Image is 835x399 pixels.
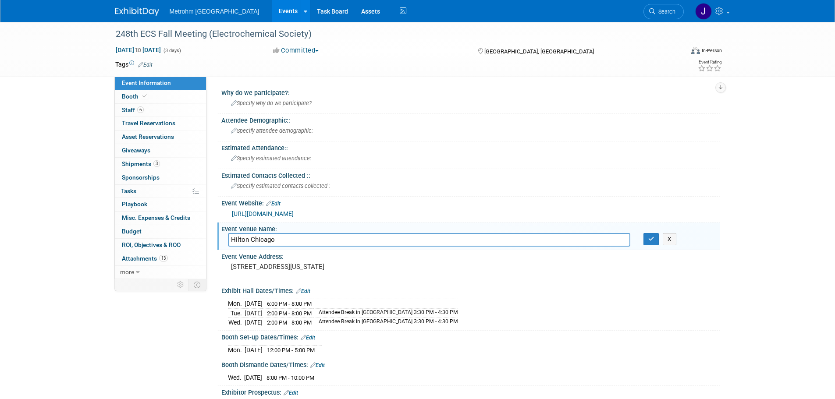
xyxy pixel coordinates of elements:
[270,46,322,55] button: Committed
[122,201,147,208] span: Playbook
[138,62,153,68] a: Edit
[643,4,684,19] a: Search
[221,197,720,208] div: Event Website:
[701,47,722,54] div: In-Person
[663,233,676,245] button: X
[115,7,159,16] img: ExhibitDay
[484,48,594,55] span: [GEOGRAPHIC_DATA], [GEOGRAPHIC_DATA]
[122,214,190,221] span: Misc. Expenses & Credits
[221,114,720,125] div: Attendee Demographic::
[231,183,330,189] span: Specify estimated contacts collected :
[115,239,206,252] a: ROI, Objectives & ROO
[142,94,147,99] i: Booth reservation complete
[122,241,181,248] span: ROI, Objectives & ROO
[163,48,181,53] span: (3 days)
[122,255,168,262] span: Attachments
[231,100,312,106] span: Specify why do we participate?
[245,308,263,318] td: [DATE]
[228,346,245,355] td: Mon.
[267,319,312,326] span: 2:00 PM - 8:00 PM
[113,26,671,42] div: 248th ECS Fall Meeting (Electrochemical Society)
[691,47,700,54] img: Format-Inperson.png
[267,347,315,353] span: 12:00 PM - 5:00 PM
[231,155,311,162] span: Specify estimated attendance:
[231,263,419,271] pre: [STREET_ADDRESS][US_STATE]
[698,60,721,64] div: Event Rating
[188,279,206,290] td: Toggle Event Tabs
[221,169,720,180] div: Estimated Contacts Collected ::
[115,185,206,198] a: Tasks
[632,46,722,59] div: Event Format
[122,79,171,86] span: Event Information
[115,90,206,103] a: Booth
[115,117,206,130] a: Travel Reservations
[231,127,313,134] span: Specify attendee demographic:
[267,300,312,307] span: 6:00 PM - 8:00 PM
[115,198,206,211] a: Playbook
[221,141,720,152] div: Estimated Attendance::
[221,250,720,261] div: Event Venue Address:
[221,358,720,370] div: Booth Dismantle Dates/Times:
[115,104,206,117] a: Staff6
[266,201,281,207] a: Edit
[121,187,136,194] span: Tasks
[115,144,206,157] a: Giveaways
[115,212,206,225] a: Misc. Expenses & Credits
[122,174,160,181] span: Sponsorships
[228,318,245,327] td: Wed.
[244,373,262,382] td: [DATE]
[120,268,134,275] span: more
[134,46,142,53] span: to
[115,131,206,144] a: Asset Reservations
[115,60,153,69] td: Tags
[122,228,142,235] span: Budget
[228,373,244,382] td: Wed.
[122,147,150,154] span: Giveaways
[221,222,720,233] div: Event Venue Name:
[173,279,188,290] td: Personalize Event Tab Strip
[267,310,312,317] span: 2:00 PM - 8:00 PM
[245,346,263,355] td: [DATE]
[296,288,310,294] a: Edit
[301,335,315,341] a: Edit
[170,8,259,15] span: Metrohm [GEOGRAPHIC_DATA]
[228,308,245,318] td: Tue.
[221,331,720,342] div: Booth Set-up Dates/Times:
[695,3,712,20] img: Joanne Yam
[115,252,206,265] a: Attachments13
[122,120,175,127] span: Travel Reservations
[115,171,206,184] a: Sponsorships
[221,86,720,97] div: Why do we participate?:
[122,160,160,167] span: Shipments
[115,46,161,54] span: [DATE] [DATE]
[228,299,245,309] td: Mon.
[115,266,206,279] a: more
[232,210,294,217] a: [URL][DOMAIN_NAME]
[122,106,144,113] span: Staff
[221,386,720,397] div: Exhibitor Prospectus:
[221,284,720,296] div: Exhibit Hall Dates/Times:
[313,318,458,327] td: Attendee Break in [GEOGRAPHIC_DATA] 3:30 PM - 4:30 PM
[122,93,149,100] span: Booth
[137,106,144,113] span: 6
[245,299,263,309] td: [DATE]
[159,255,168,261] span: 13
[115,225,206,238] a: Budget
[284,390,298,396] a: Edit
[266,374,314,381] span: 8:00 PM - 10:00 PM
[122,133,174,140] span: Asset Reservations
[115,158,206,171] a: Shipments3
[655,8,675,15] span: Search
[310,362,325,368] a: Edit
[115,77,206,90] a: Event Information
[153,160,160,167] span: 3
[245,318,263,327] td: [DATE]
[313,308,458,318] td: Attendee Break in [GEOGRAPHIC_DATA] 3:30 PM - 4:30 PM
